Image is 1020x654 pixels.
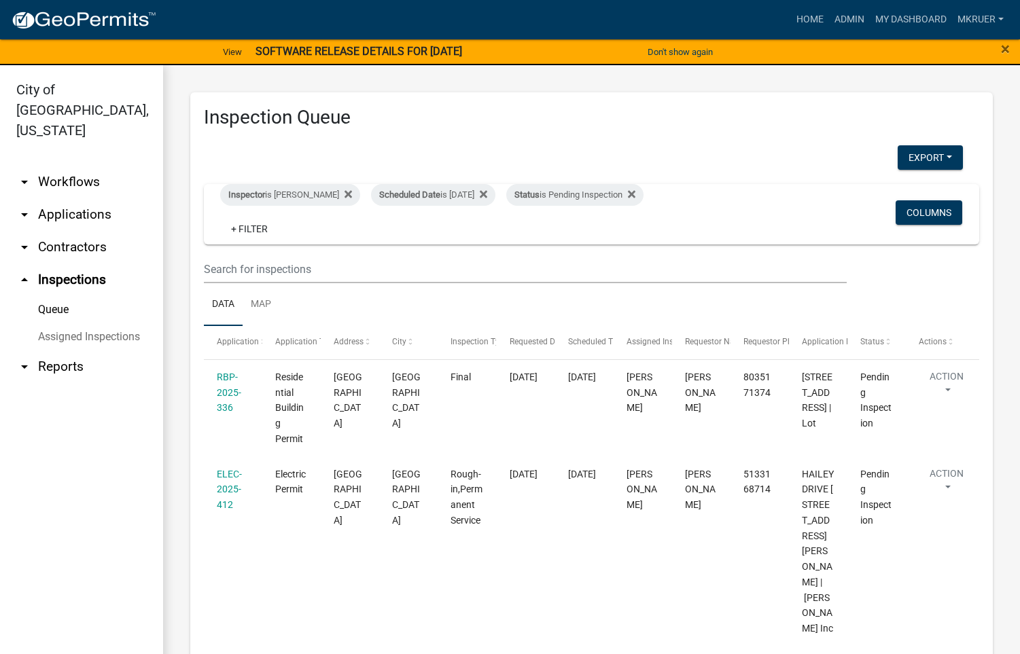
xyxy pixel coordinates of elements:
span: JEFFERSONVILLE [392,371,421,429]
i: arrow_drop_down [16,174,33,190]
span: 09/30/2025 [510,469,538,479]
span: 822 Watt St | Lot [802,371,832,429]
span: Josh McGuire [685,469,716,511]
span: 5133168714 [743,469,771,495]
i: arrow_drop_down [16,359,33,375]
div: is [DATE] [371,184,495,206]
span: Patti Petersen [685,371,716,414]
span: Mike Kruer [627,371,657,414]
a: Map [243,283,279,327]
a: RBP-2025-336 [217,371,241,414]
datatable-header-cell: City [379,326,438,359]
span: Requested Date [510,337,567,346]
span: Application Type [275,337,337,346]
datatable-header-cell: Requestor Name [672,326,731,359]
datatable-header-cell: Scheduled Time [555,326,613,359]
a: My Dashboard [870,7,952,33]
span: HAILEY DRIVE [334,469,362,526]
span: Pending Inspection [860,371,892,429]
div: [DATE] [568,369,601,385]
button: Action [919,369,974,403]
span: Inspector [228,189,265,200]
h3: Inspection Queue [204,106,979,129]
datatable-header-cell: Assigned Inspector [613,326,671,359]
a: mkruer [952,7,1009,33]
input: Search for inspections [204,255,847,283]
datatable-header-cell: Requestor Phone [731,326,789,359]
i: arrow_drop_down [16,239,33,255]
div: [DATE] [568,467,601,482]
span: Application [217,337,259,346]
datatable-header-cell: Requested Date [496,326,555,359]
i: arrow_drop_down [16,206,33,223]
span: Application Description [802,337,887,346]
span: City [392,337,406,346]
i: arrow_drop_up [16,272,33,288]
button: Action [919,467,974,501]
span: Status [860,337,884,346]
span: 8035171374 [743,371,771,398]
span: Pending Inspection [860,469,892,526]
button: Close [1001,41,1010,57]
span: Address [334,337,364,346]
strong: SOFTWARE RELEASE DETAILS FOR [DATE] [256,45,462,58]
a: ELEC-2025-412 [217,469,242,511]
span: HAILEY DRIVE 3500 Laura Drive, LOT 35 | D.R Horton Inc [802,469,834,634]
span: Scheduled Time [568,337,627,346]
datatable-header-cell: Application Description [789,326,847,359]
span: × [1001,39,1010,58]
span: Requestor Name [685,337,746,346]
datatable-header-cell: Address [321,326,379,359]
datatable-header-cell: Application Type [262,326,321,359]
datatable-header-cell: Actions [906,326,964,359]
span: 10/01/2025 [510,371,538,382]
div: is [PERSON_NAME] [220,184,360,206]
a: Admin [829,7,870,33]
a: Home [791,7,829,33]
datatable-header-cell: Application [204,326,262,359]
datatable-header-cell: Status [847,326,906,359]
span: Electric Permit [275,469,306,495]
span: Scheduled Date [379,189,440,200]
span: Assigned Inspector [627,337,697,346]
a: Data [204,283,243,327]
span: Residential Building Permit [275,371,304,444]
button: Don't show again [642,41,718,63]
div: is Pending Inspection [506,184,644,206]
span: Mike Kruer [627,469,657,511]
span: Inspection Type [451,337,508,346]
a: View [217,41,247,63]
datatable-header-cell: Inspection Type [438,326,496,359]
button: Export [898,145,963,170]
span: JEFFERSONVILLE [392,469,421,526]
span: Rough-in,Permanent Service [451,469,482,526]
span: Final [451,371,471,382]
span: Status [514,189,540,200]
span: 822 WATT STREET [334,371,362,429]
button: Columns [896,200,962,225]
a: + Filter [220,217,279,241]
span: Actions [919,337,947,346]
span: Requestor Phone [743,337,806,346]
